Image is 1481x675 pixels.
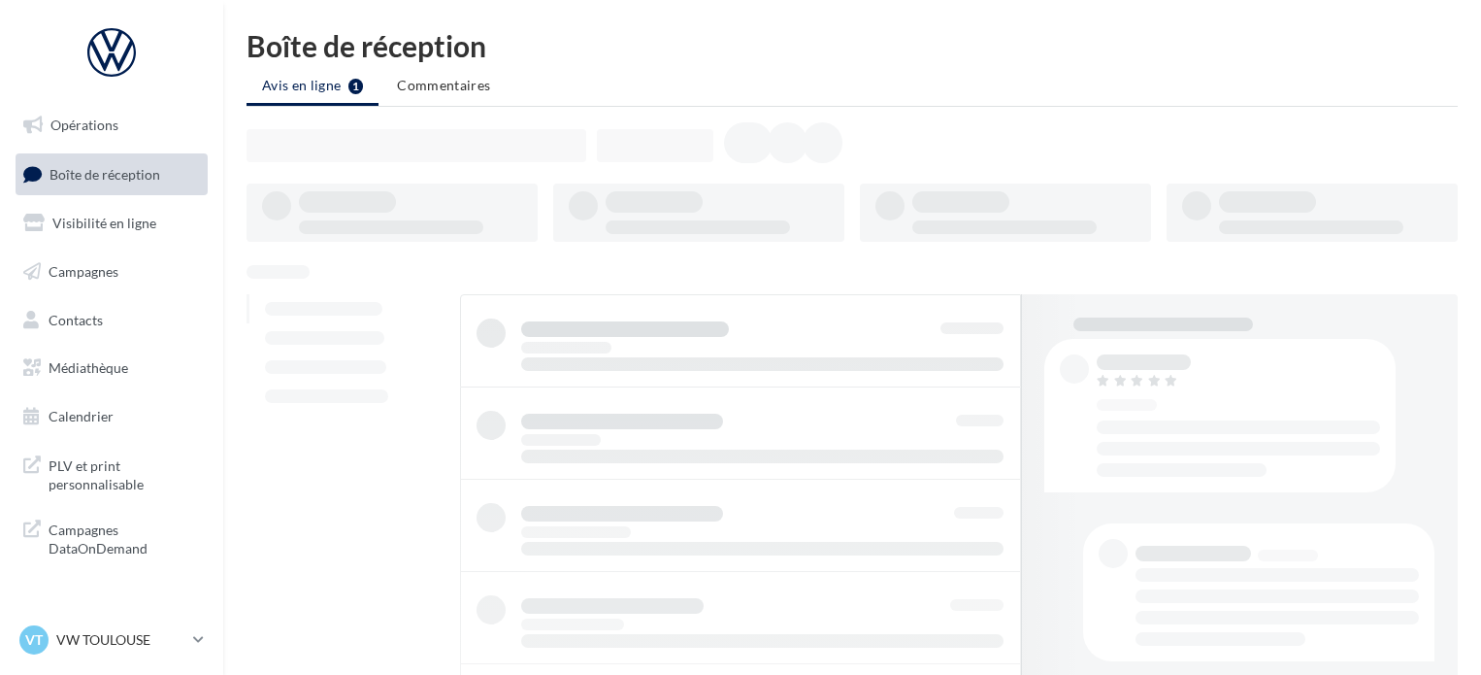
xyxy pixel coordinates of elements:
[12,252,212,292] a: Campagnes
[12,348,212,388] a: Médiathèque
[49,311,103,327] span: Contacts
[49,517,200,558] span: Campagnes DataOnDemand
[247,31,1458,60] div: Boîte de réception
[12,153,212,195] a: Boîte de réception
[12,203,212,244] a: Visibilité en ligne
[397,77,490,93] span: Commentaires
[49,165,160,182] span: Boîte de réception
[12,300,212,341] a: Contacts
[49,453,200,494] span: PLV et print personnalisable
[50,117,118,133] span: Opérations
[12,445,212,502] a: PLV et print personnalisable
[25,630,43,650] span: VT
[12,105,212,146] a: Opérations
[16,622,208,658] a: VT VW TOULOUSE
[49,359,128,376] span: Médiathèque
[52,215,156,231] span: Visibilité en ligne
[12,396,212,437] a: Calendrier
[12,509,212,566] a: Campagnes DataOnDemand
[56,630,185,650] p: VW TOULOUSE
[49,408,114,424] span: Calendrier
[49,263,118,280] span: Campagnes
